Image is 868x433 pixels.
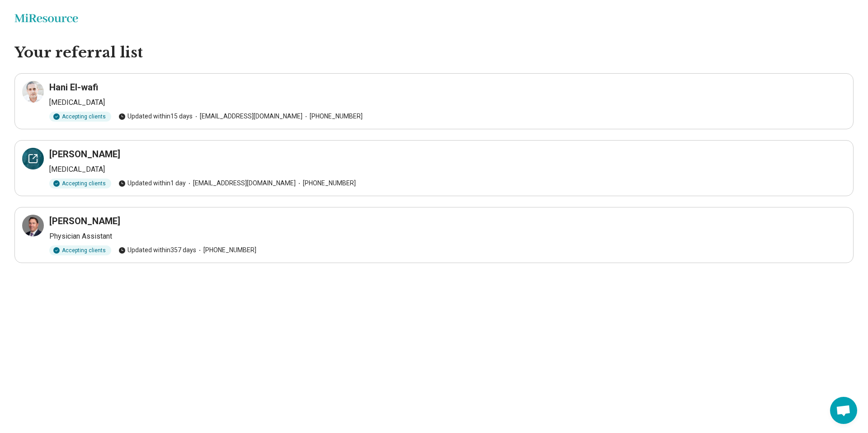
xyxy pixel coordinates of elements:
[49,231,846,242] p: Physician Assistant
[49,245,111,255] div: Accepting clients
[14,43,854,62] h1: Your referral list
[49,81,98,94] h3: Hani El-wafi
[118,179,186,188] span: Updated within 1 day
[302,112,363,121] span: [PHONE_NUMBER]
[193,112,302,121] span: [EMAIL_ADDRESS][DOMAIN_NAME]
[118,112,193,121] span: Updated within 15 days
[830,397,857,424] div: Open chat
[49,164,846,175] p: [MEDICAL_DATA]
[49,112,111,122] div: Accepting clients
[186,179,296,188] span: [EMAIL_ADDRESS][DOMAIN_NAME]
[49,215,120,227] h3: [PERSON_NAME]
[296,179,356,188] span: [PHONE_NUMBER]
[49,97,846,108] p: [MEDICAL_DATA]
[49,148,120,160] h3: [PERSON_NAME]
[196,245,256,255] span: [PHONE_NUMBER]
[49,179,111,188] div: Accepting clients
[118,245,196,255] span: Updated within 357 days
